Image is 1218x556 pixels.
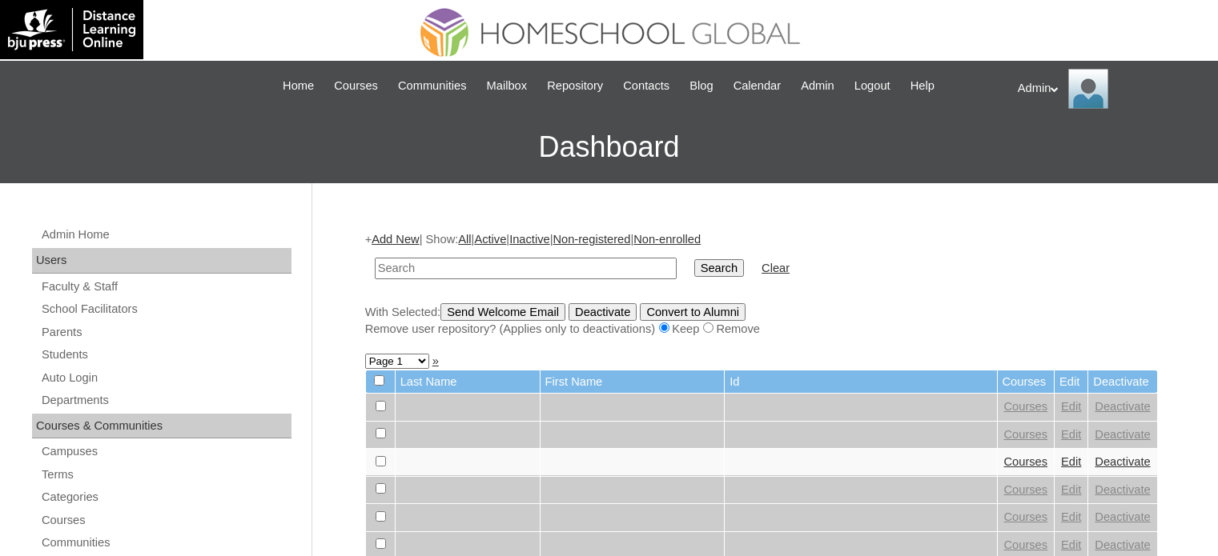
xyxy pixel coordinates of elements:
a: Departments [40,390,291,410]
a: Deactivate [1095,538,1150,551]
a: Help [902,77,943,95]
a: Deactivate [1095,483,1150,496]
a: Courses [1004,455,1048,468]
span: Contacts [623,77,669,95]
a: Courses [1004,483,1048,496]
div: With Selected: [365,303,1158,338]
div: Remove user repository? (Applies only to deactivations) Keep Remove [365,321,1158,338]
a: Courses [1004,538,1048,551]
span: Blog [689,77,713,95]
input: Send Welcome Email [440,303,565,321]
a: Deactivate [1095,455,1150,468]
a: Edit [1061,400,1081,413]
div: + | Show: | | | | [365,231,1158,337]
a: Repository [539,77,611,95]
a: Courses [40,510,291,530]
h3: Dashboard [8,111,1210,183]
img: Admin Homeschool Global [1068,69,1108,109]
td: First Name [541,370,725,394]
a: Contacts [615,77,677,95]
a: Communities [40,533,291,553]
span: Communities [398,77,467,95]
a: Inactive [509,233,550,246]
a: Blog [681,77,721,95]
a: Add New [372,233,419,246]
input: Deactivate [569,303,637,321]
td: Edit [1055,370,1087,394]
a: All [458,233,471,246]
a: Active [474,233,506,246]
a: Terms [40,465,291,485]
a: Edit [1061,455,1081,468]
a: Courses [326,77,386,95]
span: Mailbox [487,77,528,95]
a: » [432,354,439,367]
a: Courses [1004,428,1048,441]
a: Courses [1004,510,1048,523]
a: Campuses [40,442,291,462]
div: Admin [1018,69,1202,109]
a: Home [275,77,322,95]
span: Courses [334,77,378,95]
a: Students [40,345,291,365]
a: Edit [1061,538,1081,551]
a: Deactivate [1095,428,1150,441]
a: Logout [846,77,898,95]
a: Non-enrolled [633,233,701,246]
div: Users [32,248,291,274]
a: Non-registered [553,233,630,246]
input: Search [375,258,677,279]
a: Clear [762,262,790,274]
a: Faculty & Staff [40,277,291,297]
a: Mailbox [479,77,536,95]
a: Deactivate [1095,510,1150,523]
td: Last Name [396,370,540,394]
a: Auto Login [40,368,291,388]
td: Id [725,370,996,394]
span: Repository [547,77,603,95]
img: logo-white.png [8,8,135,51]
a: Admin [793,77,842,95]
span: Calendar [734,77,781,95]
span: Admin [801,77,834,95]
input: Search [694,259,744,277]
a: Deactivate [1095,400,1150,413]
a: Parents [40,322,291,342]
td: Courses [998,370,1055,394]
td: Deactivate [1088,370,1156,394]
a: Communities [390,77,475,95]
a: Edit [1061,483,1081,496]
a: Admin Home [40,225,291,245]
a: School Facilitators [40,299,291,319]
a: Courses [1004,400,1048,413]
span: Help [910,77,935,95]
span: Home [283,77,314,95]
a: Edit [1061,428,1081,441]
a: Categories [40,487,291,507]
a: Calendar [726,77,789,95]
input: Convert to Alumni [640,303,746,321]
a: Edit [1061,510,1081,523]
span: Logout [854,77,890,95]
div: Courses & Communities [32,414,291,439]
